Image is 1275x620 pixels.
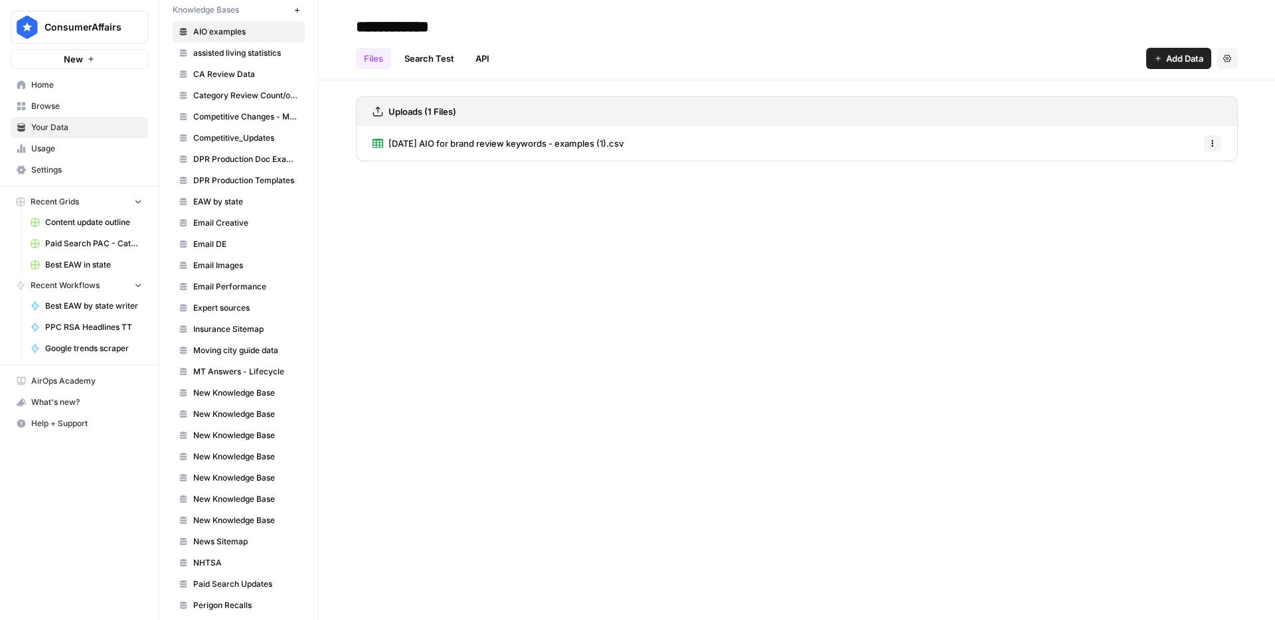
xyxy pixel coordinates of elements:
[45,300,142,312] span: Best EAW by state writer
[193,132,299,144] span: Competitive_Updates
[31,418,142,429] span: Help + Support
[388,105,456,118] h3: Uploads (1 Files)
[11,370,148,392] a: AirOps Academy
[31,196,79,208] span: Recent Grids
[173,382,305,404] a: New Knowledge Base
[173,425,305,446] a: New Knowledge Base
[25,295,148,317] a: Best EAW by state writer
[11,275,148,295] button: Recent Workflows
[373,97,456,126] a: Uploads (1 Files)
[467,48,497,69] a: API
[11,96,148,117] a: Browse
[173,42,305,64] a: assisted living statistics
[64,52,83,66] span: New
[193,26,299,38] span: AIO examples
[193,408,299,420] span: New Knowledge Base
[193,429,299,441] span: New Knowledge Base
[193,196,299,208] span: EAW by state
[173,595,305,616] a: Perigon Recalls
[193,493,299,505] span: New Knowledge Base
[193,217,299,229] span: Email Creative
[11,392,147,412] div: What's new?
[31,143,142,155] span: Usage
[15,15,39,39] img: ConsumerAffairs Logo
[25,233,148,254] a: Paid Search PAC - Categories
[173,489,305,510] a: New Knowledge Base
[173,297,305,319] a: Expert sources
[173,574,305,595] a: Paid Search Updates
[193,599,299,611] span: Perigon Recalls
[11,11,148,44] button: Workspace: ConsumerAffairs
[31,164,142,176] span: Settings
[173,234,305,255] a: Email DE
[173,319,305,340] a: Insurance Sitemap
[193,366,299,378] span: MT Answers - Lifecycle
[388,137,624,150] span: [DATE] AIO for brand review keywords - examples (1).csv
[25,212,148,233] a: Content update outline
[173,510,305,531] a: New Knowledge Base
[173,170,305,191] a: DPR Production Templates
[45,259,142,271] span: Best EAW in state
[11,413,148,434] button: Help + Support
[193,238,299,250] span: Email DE
[11,192,148,212] button: Recent Grids
[173,85,305,106] a: Category Review Count/other
[173,255,305,276] a: Email Images
[173,212,305,234] a: Email Creative
[193,90,299,102] span: Category Review Count/other
[193,281,299,293] span: Email Performance
[193,47,299,59] span: assisted living statistics
[193,175,299,187] span: DPR Production Templates
[193,557,299,569] span: NHTSA
[193,111,299,123] span: Competitive Changes - Matching
[11,49,148,69] button: New
[11,138,148,159] a: Usage
[173,4,239,16] span: Knowledge Bases
[31,100,142,112] span: Browse
[173,531,305,552] a: News Sitemap
[173,404,305,425] a: New Knowledge Base
[193,260,299,271] span: Email Images
[173,361,305,382] a: MT Answers - Lifecycle
[45,321,142,333] span: PPC RSA Headlines TT
[173,467,305,489] a: New Knowledge Base
[31,279,100,291] span: Recent Workflows
[193,387,299,399] span: New Knowledge Base
[1166,52,1203,65] span: Add Data
[173,127,305,149] a: Competitive_Updates
[173,149,305,170] a: DPR Production Doc Examples
[25,338,148,359] a: Google trends scraper
[45,343,142,354] span: Google trends scraper
[11,117,148,138] a: Your Data
[193,302,299,314] span: Expert sources
[45,216,142,228] span: Content update outline
[173,21,305,42] a: AIO examples
[173,446,305,467] a: New Knowledge Base
[193,323,299,335] span: Insurance Sitemap
[373,126,624,161] a: [DATE] AIO for brand review keywords - examples (1).csv
[173,276,305,297] a: Email Performance
[173,64,305,85] a: CA Review Data
[31,79,142,91] span: Home
[193,536,299,548] span: News Sitemap
[11,74,148,96] a: Home
[173,552,305,574] a: NHTSA
[44,21,125,34] span: ConsumerAffairs
[11,159,148,181] a: Settings
[193,451,299,463] span: New Knowledge Base
[193,68,299,80] span: CA Review Data
[193,514,299,526] span: New Knowledge Base
[31,375,142,387] span: AirOps Academy
[193,345,299,356] span: Moving city guide data
[173,340,305,361] a: Moving city guide data
[356,48,391,69] a: Files
[31,121,142,133] span: Your Data
[25,254,148,275] a: Best EAW in state
[396,48,462,69] a: Search Test
[193,578,299,590] span: Paid Search Updates
[25,317,148,338] a: PPC RSA Headlines TT
[173,191,305,212] a: EAW by state
[45,238,142,250] span: Paid Search PAC - Categories
[193,472,299,484] span: New Knowledge Base
[1146,48,1211,69] button: Add Data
